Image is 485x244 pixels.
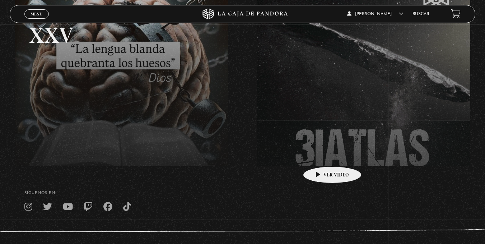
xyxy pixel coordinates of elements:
span: Cerrar [28,18,45,23]
a: Buscar [412,12,429,16]
a: View your shopping cart [451,9,461,19]
span: Menu [31,12,42,16]
h4: SÍguenos en: [24,191,461,195]
span: [PERSON_NAME] [347,12,403,16]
